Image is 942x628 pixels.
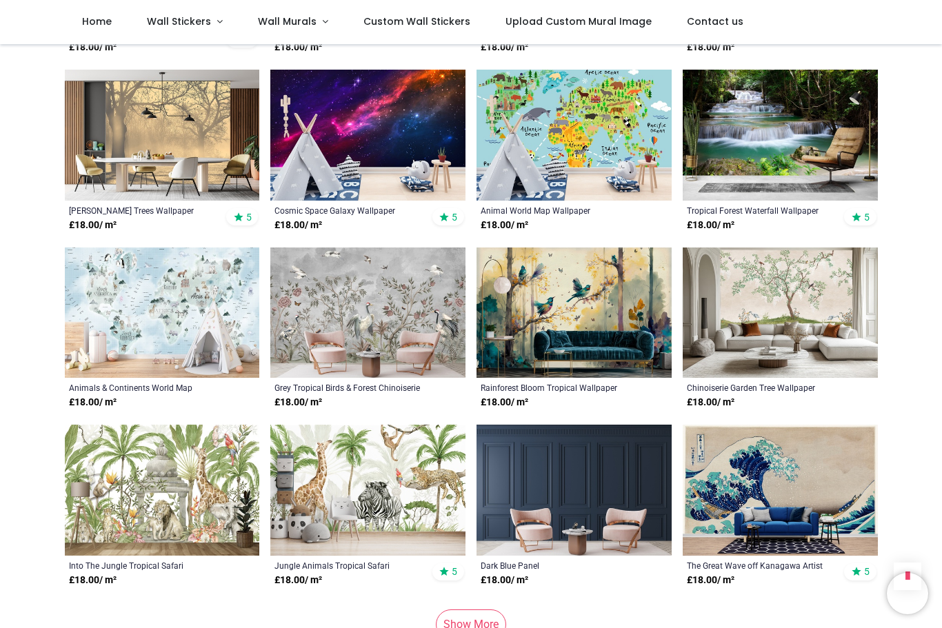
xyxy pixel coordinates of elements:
img: Rainforest Bloom Tropical Wall Mural Wallpaper [477,247,672,378]
strong: £ 18.00 / m² [481,219,528,232]
span: Home [82,14,112,28]
span: Wall Stickers [147,14,211,28]
img: Chinoiserie Garden Tree Wall Mural Wallpaper [683,247,878,378]
strong: £ 18.00 / m² [274,574,322,587]
span: 5 [452,565,457,578]
span: Wall Murals [258,14,317,28]
strong: £ 18.00 / m² [69,219,117,232]
img: The Great Wave off Kanagawa Wall Mural Artist Katsushika Hokusai [683,425,878,555]
a: Rainforest Bloom Tropical Wallpaper [481,382,630,393]
img: Cosmic Space Galaxy Wall Mural Wallpaper [270,70,465,200]
img: Animals & Continents World Map Childrens Nursery Wall Mural Wallpaper [65,247,260,378]
a: Animals & Continents World Map Childrens Nursery Wallpaper [69,382,219,393]
img: Dark Blue Panel Wall Mural [477,425,672,555]
iframe: Brevo live chat [887,573,928,614]
strong: £ 18.00 / m² [274,219,322,232]
strong: £ 18.00 / m² [274,41,322,54]
strong: £ 18.00 / m² [274,396,322,409]
a: Chinoiserie Garden Tree Wallpaper [687,382,836,393]
a: Into The Jungle Tropical Safari [69,560,219,571]
strong: £ 18.00 / m² [687,396,734,409]
strong: £ 18.00 / m² [481,41,528,54]
strong: £ 18.00 / m² [687,41,734,54]
strong: £ 18.00 / m² [481,396,528,409]
a: Grey Tropical Birds & Forest Chinoiserie Wallpaper [274,382,424,393]
span: 5 [864,565,870,578]
a: Cosmic Space Galaxy Wallpaper [274,205,424,216]
strong: £ 18.00 / m² [687,574,734,587]
a: Animal World Map Wallpaper [481,205,630,216]
a: Tropical Forest Waterfall Wallpaper [687,205,836,216]
span: Contact us [687,14,743,28]
strong: £ 18.00 / m² [69,574,117,587]
a: Jungle Animals Tropical Safari [274,560,424,571]
a: [PERSON_NAME] Trees Wallpaper [69,205,219,216]
span: Custom Wall Stickers [363,14,470,28]
img: Misty Trees Wall Mural Wallpaper [65,70,260,200]
img: Animal World Map Wall Mural Wallpaper [477,70,672,200]
span: 5 [246,211,252,223]
span: Upload Custom Mural Image [505,14,652,28]
strong: £ 18.00 / m² [69,41,117,54]
strong: £ 18.00 / m² [687,219,734,232]
a: The Great Wave off Kanagawa Artist [PERSON_NAME] [687,560,836,571]
img: Grey Tropical Birds & Forest Chinoiserie Wall Mural Wallpaper [270,247,465,378]
img: Jungle Animals Tropical Safari Wall Mural [270,425,465,555]
img: Tropical Forest Waterfall Wall Mural Wallpaper [683,70,878,200]
strong: £ 18.00 / m² [481,574,528,587]
strong: £ 18.00 / m² [69,396,117,409]
img: Into The Jungle Tropical Safari Wall Mural [65,425,260,555]
span: 5 [864,211,870,223]
span: 5 [452,211,457,223]
a: Dark Blue Panel [481,560,630,571]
